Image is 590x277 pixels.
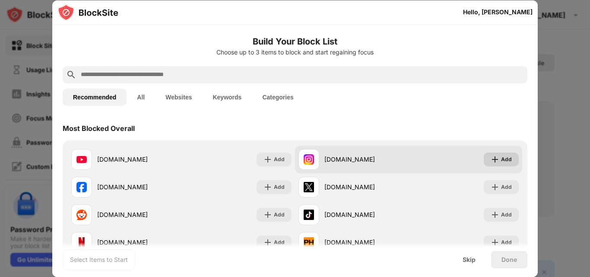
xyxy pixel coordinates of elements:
div: [DOMAIN_NAME] [97,182,181,191]
img: favicons [76,154,87,165]
img: favicons [76,210,87,220]
img: favicons [304,154,314,165]
div: Add [501,238,512,247]
div: Add [274,183,285,191]
div: Skip [463,256,476,263]
div: Hello, [PERSON_NAME] [463,9,533,16]
div: [DOMAIN_NAME] [97,155,181,164]
img: logo-blocksite.svg [57,4,118,21]
h6: Build Your Block List [63,35,527,48]
div: [DOMAIN_NAME] [97,210,181,219]
button: Recommended [63,89,127,106]
div: Add [274,238,285,247]
img: favicons [304,237,314,248]
div: [DOMAIN_NAME] [324,155,409,164]
div: Add [501,155,512,164]
div: Select Items to Start [70,255,128,264]
div: [DOMAIN_NAME] [324,182,409,191]
button: Keywords [202,89,252,106]
img: favicons [304,210,314,220]
button: All [127,89,155,106]
img: favicons [76,237,87,248]
img: search.svg [66,70,76,80]
div: [DOMAIN_NAME] [97,238,181,247]
div: [DOMAIN_NAME] [324,210,409,219]
img: favicons [76,182,87,192]
div: Done [501,256,517,263]
div: Add [501,183,512,191]
div: Add [501,210,512,219]
div: Add [274,210,285,219]
button: Websites [155,89,202,106]
div: [DOMAIN_NAME] [324,238,409,247]
div: Add [274,155,285,164]
img: favicons [304,182,314,192]
div: Most Blocked Overall [63,124,135,133]
div: Choose up to 3 items to block and start regaining focus [63,49,527,56]
button: Categories [252,89,304,106]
